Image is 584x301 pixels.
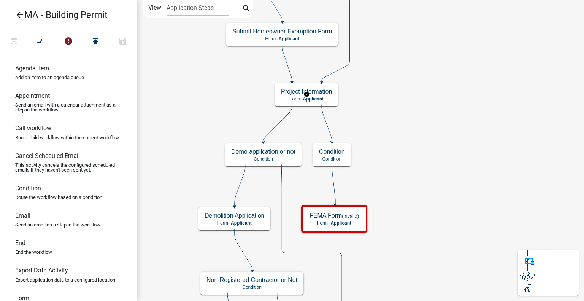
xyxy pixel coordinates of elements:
h5: Demolition Application [205,212,264,219]
h5: Condition [319,148,345,155]
p: Route the workflow based on a condition [15,195,102,200]
h5: FEMA Form [309,212,359,219]
p: Add an item to an agenda queue [15,75,84,80]
p: End the workflow [15,250,52,255]
i: open_in_browser [10,37,19,47]
p: Export application data to a configured location [15,277,115,282]
h5: Non-Registered Contractor or Not [206,276,297,283]
button: search [240,3,252,15]
p: Send an email with a calendar attachment as a step in the workflow [15,102,122,112]
i: arrow_back [15,10,24,21]
div: Workflow actions [0,33,136,52]
h6: End [15,239,25,247]
h6: Appointment [15,92,50,99]
span: Applicant [278,36,299,41]
i: error [64,37,73,47]
small: (invalid) [342,213,359,219]
h5: Project Information [281,88,332,95]
p: Run a child workflow within the current workflow [15,135,119,140]
p: Form - [205,220,264,226]
p: Form - [281,96,332,102]
p: Send an email as a step in the workflow [15,222,100,227]
h5: Submit Homeowner Exemption Form [232,28,332,35]
span: Applicant [330,220,351,226]
span: Applicant [303,96,324,102]
p: Condition [319,156,345,162]
i: search [242,4,251,14]
h6: Call workflow [15,124,51,132]
p: Form - [232,36,332,41]
p: Condition [206,285,297,290]
i: compare_arrows [37,37,46,47]
button: Test Workflow [0,33,28,50]
button: Auto Layout [27,33,55,50]
p: This activity cancels the configured scheduled emails if they haven't been sent yet. [15,162,122,172]
h5: Demo application or not [231,148,295,155]
h6: Export Data Activity [15,267,68,274]
p: Condition [231,156,295,162]
p: Form - [309,220,359,226]
button: Save [109,33,136,50]
span: Applicant [231,220,252,226]
button: 3 problems in this workflow [55,33,82,50]
i: publish [91,37,100,47]
i: save [118,37,127,47]
button: Publish [82,33,109,50]
h6: Agenda item [15,65,49,72]
a: MA - Building Permit [6,6,125,24]
h6: Cancel Scheduled Email [15,152,80,159]
h6: Email [15,212,30,219]
h6: Condition [15,185,41,192]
